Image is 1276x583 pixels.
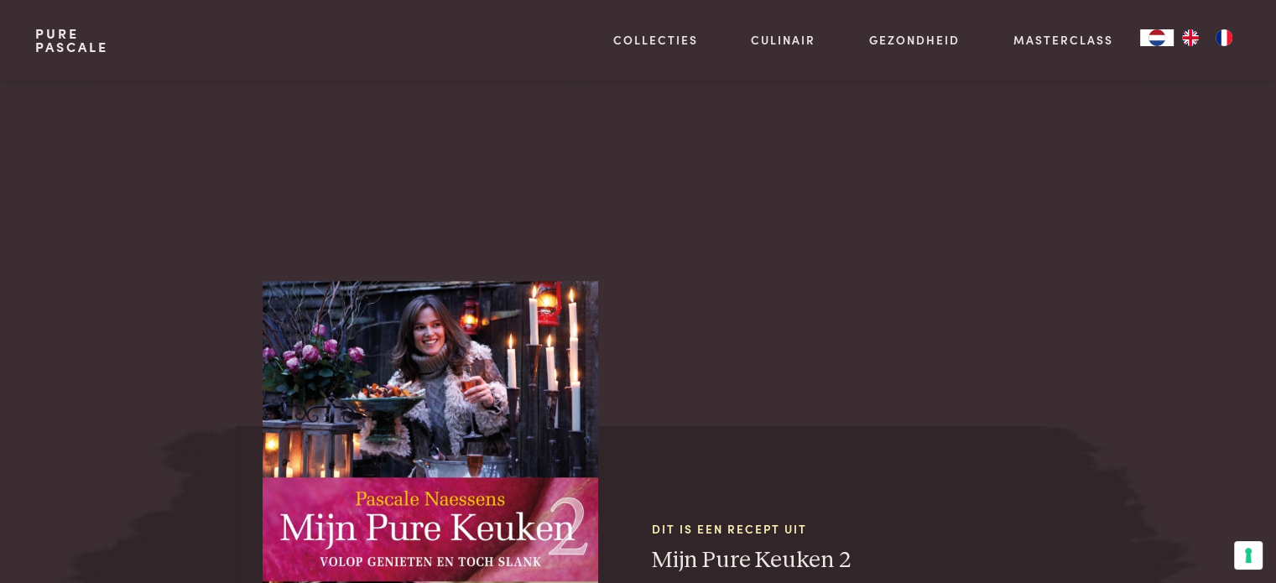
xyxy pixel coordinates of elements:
h3: Mijn Pure Keuken 2 [651,546,1039,575]
span: Dit is een recept uit [651,520,1039,538]
a: PurePascale [35,27,108,54]
aside: Language selected: Nederlands [1140,29,1241,46]
a: EN [1174,29,1207,46]
a: Collecties [613,31,698,49]
button: Uw voorkeuren voor toestemming voor trackingtechnologieën [1234,541,1263,570]
a: Culinair [751,31,815,49]
a: Masterclass [1013,31,1113,49]
div: Language [1140,29,1174,46]
a: Gezondheid [869,31,960,49]
ul: Language list [1174,29,1241,46]
a: FR [1207,29,1241,46]
a: NL [1140,29,1174,46]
